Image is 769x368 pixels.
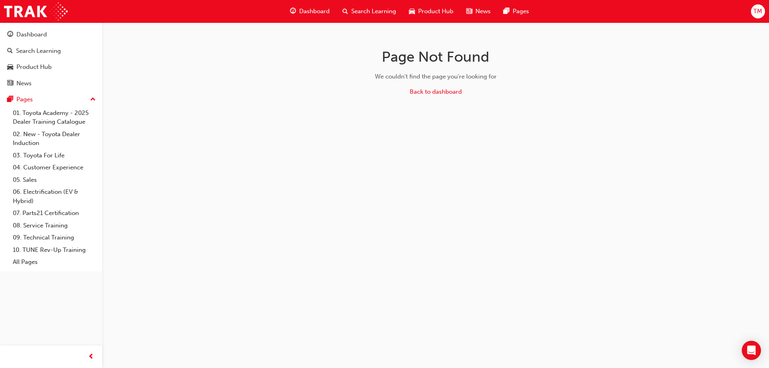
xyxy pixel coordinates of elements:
[3,44,99,58] a: Search Learning
[751,4,765,18] button: TM
[7,64,13,71] span: car-icon
[10,174,99,186] a: 05. Sales
[4,2,68,20] img: Trak
[513,7,529,16] span: Pages
[403,3,460,20] a: car-iconProduct Hub
[497,3,535,20] a: pages-iconPages
[410,88,462,95] a: Back to dashboard
[7,80,13,87] span: news-icon
[3,60,99,74] a: Product Hub
[409,6,415,16] span: car-icon
[3,92,99,107] button: Pages
[16,79,32,88] div: News
[503,6,509,16] span: pages-icon
[290,6,296,16] span: guage-icon
[16,95,33,104] div: Pages
[299,7,330,16] span: Dashboard
[3,26,99,92] button: DashboardSearch LearningProduct HubNews
[16,46,61,56] div: Search Learning
[10,219,99,232] a: 08. Service Training
[7,31,13,38] span: guage-icon
[742,341,761,360] div: Open Intercom Messenger
[3,76,99,91] a: News
[475,7,491,16] span: News
[309,72,563,81] div: We couldn't find the page you're looking for
[10,161,99,174] a: 04. Customer Experience
[351,7,396,16] span: Search Learning
[10,231,99,244] a: 09. Technical Training
[10,128,99,149] a: 02. New - Toyota Dealer Induction
[16,62,52,72] div: Product Hub
[88,352,94,362] span: prev-icon
[16,30,47,39] div: Dashboard
[466,6,472,16] span: news-icon
[309,48,563,66] h1: Page Not Found
[7,96,13,103] span: pages-icon
[460,3,497,20] a: news-iconNews
[418,7,453,16] span: Product Hub
[90,95,96,105] span: up-icon
[3,27,99,42] a: Dashboard
[7,48,13,55] span: search-icon
[284,3,336,20] a: guage-iconDashboard
[342,6,348,16] span: search-icon
[10,186,99,207] a: 06. Electrification (EV & Hybrid)
[753,7,762,16] span: TM
[10,244,99,256] a: 10. TUNE Rev-Up Training
[10,149,99,162] a: 03. Toyota For Life
[10,107,99,128] a: 01. Toyota Academy - 2025 Dealer Training Catalogue
[336,3,403,20] a: search-iconSearch Learning
[10,256,99,268] a: All Pages
[10,207,99,219] a: 07. Parts21 Certification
